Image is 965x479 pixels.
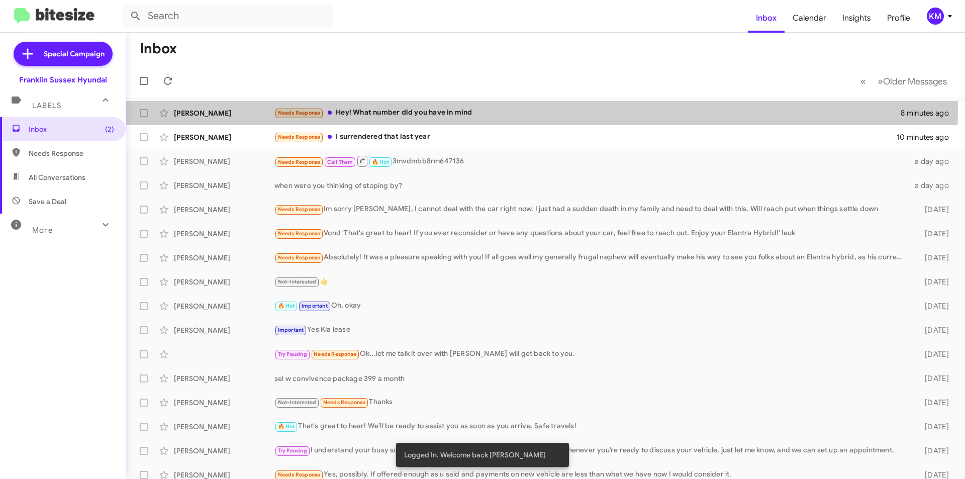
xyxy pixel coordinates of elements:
[174,156,274,166] div: [PERSON_NAME]
[883,76,947,87] span: Older Messages
[278,230,321,237] span: Needs Response
[174,373,274,384] div: [PERSON_NAME]
[327,159,353,165] span: Call Them
[323,399,366,406] span: Needs Response
[278,110,321,116] span: Needs Response
[278,254,321,261] span: Needs Response
[274,155,909,167] div: 3mvdmbb8rm647136
[274,204,909,215] div: Im sorry [PERSON_NAME], I cannot deal with the car right now. I just had a sudden death in my fam...
[901,108,957,118] div: 8 minutes ago
[872,71,953,91] button: Next
[274,276,909,288] div: 👍
[274,421,909,432] div: That's great to hear! We’ll be ready to assist you as soon as you arrive. Safe travels!
[909,180,957,190] div: a day ago
[274,348,909,360] div: Ok...let me talk it over with [PERSON_NAME] will get back to you.
[909,349,957,359] div: [DATE]
[174,325,274,335] div: [PERSON_NAME]
[909,373,957,384] div: [DATE]
[174,277,274,287] div: [PERSON_NAME]
[854,71,872,91] button: Previous
[105,124,114,134] span: (2)
[274,373,909,384] div: sel w convivence package 399 a month
[909,156,957,166] div: a day ago
[174,205,274,215] div: [PERSON_NAME]
[274,397,909,408] div: Thanks
[278,399,317,406] span: Not-Interested
[174,132,274,142] div: [PERSON_NAME]
[897,132,957,142] div: 10 minutes ago
[174,301,274,311] div: [PERSON_NAME]
[404,450,546,460] span: Logged In. Welcome back [PERSON_NAME]
[140,41,177,57] h1: Inbox
[909,277,957,287] div: [DATE]
[278,159,321,165] span: Needs Response
[909,446,957,456] div: [DATE]
[44,49,105,59] span: Special Campaign
[314,351,356,357] span: Needs Response
[785,4,834,33] a: Calendar
[302,303,328,309] span: Important
[909,229,957,239] div: [DATE]
[29,124,114,134] span: Inbox
[878,75,883,87] span: »
[834,4,879,33] a: Insights
[174,253,274,263] div: [PERSON_NAME]
[274,131,897,143] div: I surrendered that last year
[274,107,901,119] div: Hey! What number did you have in mind
[29,172,85,182] span: All Conversations
[748,4,785,33] a: Inbox
[278,134,321,140] span: Needs Response
[860,75,866,87] span: «
[29,148,114,158] span: Needs Response
[29,197,66,207] span: Save a Deal
[855,71,953,91] nav: Page navigation example
[274,252,909,263] div: Absolutely! It was a pleasure speaking with you! If all goes well my generally frugal nephew will...
[122,4,333,28] input: Search
[274,324,909,336] div: Yes Kia lease
[174,229,274,239] div: [PERSON_NAME]
[278,447,307,454] span: Try Pausing
[278,423,295,430] span: 🔥 Hot
[278,351,307,357] span: Try Pausing
[278,327,304,333] span: Important
[14,42,113,66] a: Special Campaign
[927,8,944,25] div: KM
[909,422,957,432] div: [DATE]
[174,108,274,118] div: [PERSON_NAME]
[274,445,909,456] div: I understand your busy schedule! I’ll keep you updated on any promotions. Whenever you’re ready t...
[274,228,909,239] div: Vond 'That's great to hear! If you ever reconsider or have any questions about your car, feel fre...
[274,300,909,312] div: Oh, okay
[19,75,107,85] div: Franklin Sussex Hyundai
[909,398,957,408] div: [DATE]
[174,180,274,190] div: [PERSON_NAME]
[278,206,321,213] span: Needs Response
[909,253,957,263] div: [DATE]
[174,422,274,432] div: [PERSON_NAME]
[278,303,295,309] span: 🔥 Hot
[278,471,321,478] span: Needs Response
[909,325,957,335] div: [DATE]
[918,8,954,25] button: KM
[174,398,274,408] div: [PERSON_NAME]
[372,159,389,165] span: 🔥 Hot
[909,301,957,311] div: [DATE]
[32,226,53,235] span: More
[909,205,957,215] div: [DATE]
[174,446,274,456] div: [PERSON_NAME]
[278,278,317,285] span: Not-Interested
[32,101,61,110] span: Labels
[274,180,909,190] div: when were you thinking of stoping by?
[879,4,918,33] a: Profile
